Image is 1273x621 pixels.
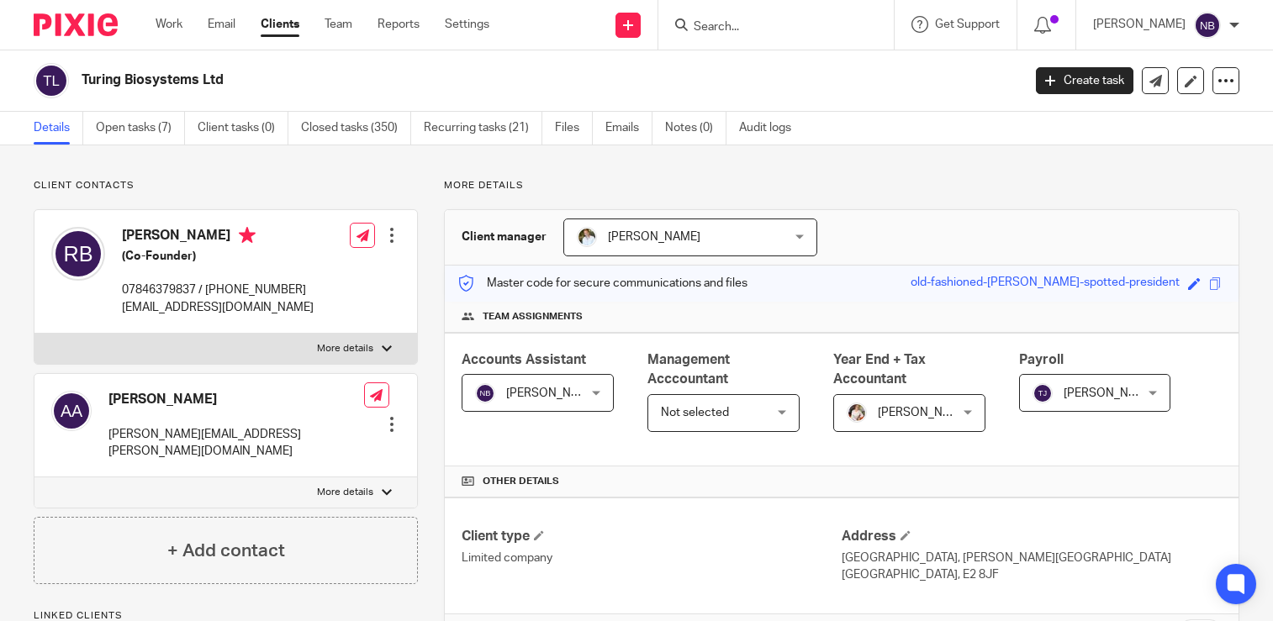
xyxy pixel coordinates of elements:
span: Not selected [661,407,729,418]
a: Work [156,16,182,33]
span: Payroll [1019,353,1064,366]
a: Emails [605,112,652,145]
p: Master code for secure communications and files [457,275,747,292]
img: svg%3E [475,383,495,403]
span: Management Acccountant [647,353,730,386]
h4: Address [842,528,1222,545]
a: Details [34,112,83,145]
p: [GEOGRAPHIC_DATA], [PERSON_NAME][GEOGRAPHIC_DATA] [842,550,1222,566]
span: [PERSON_NAME] [506,387,599,399]
a: Client tasks (0) [198,112,288,145]
div: old-fashioned-[PERSON_NAME]-spotted-president [911,274,1180,293]
p: [PERSON_NAME] [1093,16,1186,33]
a: Reports [378,16,420,33]
h4: [PERSON_NAME] [108,391,364,408]
a: Closed tasks (350) [301,112,411,145]
span: Other details [483,475,559,488]
img: sarah-royle.jpg [577,227,597,247]
h2: Turing Biosystems Ltd [82,71,825,89]
h4: [PERSON_NAME] [122,227,314,248]
img: svg%3E [34,63,69,98]
i: Primary [239,227,256,244]
img: Kayleigh%20Henson.jpeg [847,403,867,423]
input: Search [692,20,843,35]
span: [PERSON_NAME] [608,231,700,243]
a: Recurring tasks (21) [424,112,542,145]
a: Notes (0) [665,112,726,145]
span: Get Support [935,18,1000,30]
a: Audit logs [739,112,804,145]
img: svg%3E [1033,383,1053,403]
p: Client contacts [34,179,418,192]
h4: Client type [462,528,842,545]
a: Files [555,112,593,145]
a: Settings [445,16,489,33]
h4: + Add contact [167,538,285,564]
img: svg%3E [51,227,105,281]
img: svg%3E [1194,12,1221,39]
a: Clients [261,16,299,33]
h5: (Co-Founder) [122,248,314,265]
a: Team [325,16,352,33]
p: More details [317,486,373,499]
h3: Client manager [462,229,547,245]
a: Email [208,16,235,33]
p: More details [444,179,1239,192]
img: Pixie [34,13,118,36]
span: [PERSON_NAME] [1064,387,1156,399]
p: [GEOGRAPHIC_DATA], E2 8JF [842,566,1222,583]
p: 07846379837 / [PHONE_NUMBER] [122,282,314,298]
p: [EMAIL_ADDRESS][DOMAIN_NAME] [122,299,314,316]
span: Year End + Tax Accountant [833,353,926,386]
img: svg%3E [51,391,92,431]
p: Limited company [462,550,842,566]
a: Create task [1036,67,1133,94]
span: [PERSON_NAME] [878,407,970,418]
p: [PERSON_NAME][EMAIL_ADDRESS][PERSON_NAME][DOMAIN_NAME] [108,426,364,460]
p: More details [317,342,373,355]
span: Team assignments [483,310,583,324]
a: Open tasks (7) [96,112,185,145]
span: Accounts Assistant [462,353,586,366]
